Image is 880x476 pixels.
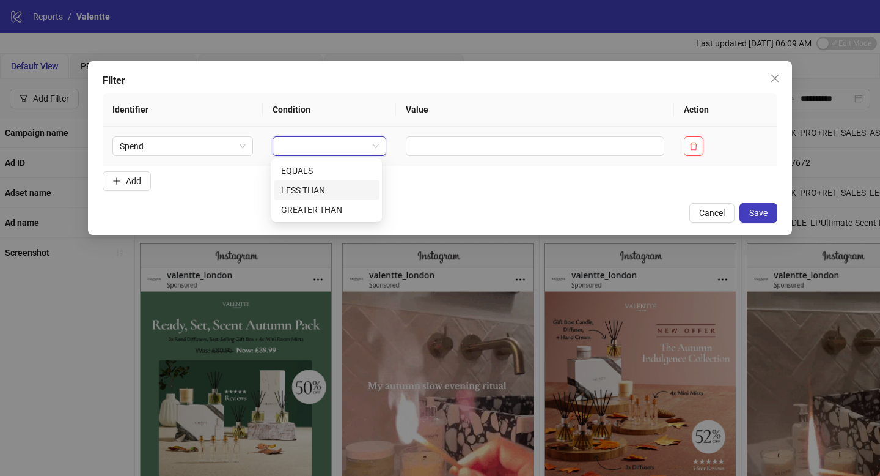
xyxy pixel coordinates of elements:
[281,164,372,177] div: EQUALS
[699,208,725,218] span: Cancel
[281,203,372,217] div: GREATER THAN
[103,171,151,191] button: Add
[274,200,380,220] div: GREATER THAN
[689,142,698,151] span: delete
[396,93,674,127] th: Value
[126,176,141,186] span: Add
[103,73,777,88] div: Filter
[739,203,777,223] button: Save
[103,93,263,127] th: Identifier
[689,203,735,223] button: Cancel
[674,93,777,127] th: Action
[112,177,121,185] span: plus
[274,180,380,200] div: LESS THAN
[749,208,768,218] span: Save
[281,184,372,197] div: LESS THAN
[274,161,380,180] div: EQUALS
[263,93,396,127] th: Condition
[765,69,785,88] button: Close
[120,137,246,155] span: Spend
[770,73,780,83] span: close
